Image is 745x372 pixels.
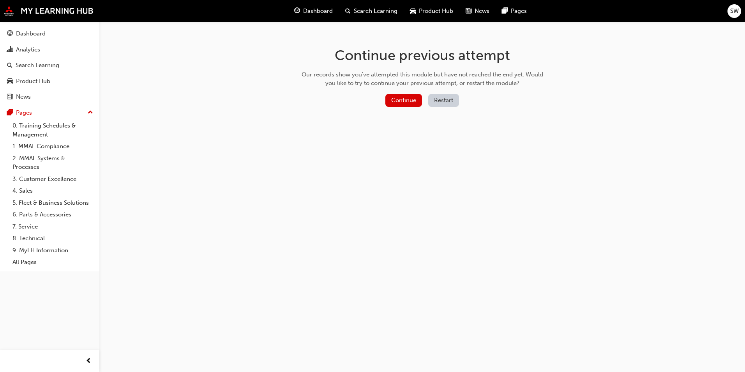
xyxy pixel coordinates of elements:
span: news-icon [466,6,471,16]
span: pages-icon [7,110,13,117]
span: Search Learning [354,7,397,16]
a: Search Learning [3,58,96,73]
div: News [16,92,31,101]
a: 8. Technical [9,232,96,244]
a: search-iconSearch Learning [339,3,404,19]
a: 1. MMAL Compliance [9,140,96,152]
div: Dashboard [16,29,46,38]
a: 9. MyLH Information [9,244,96,257]
a: pages-iconPages [496,3,533,19]
a: 7. Service [9,221,96,233]
div: Search Learning [16,61,59,70]
button: SW [727,4,741,18]
span: prev-icon [86,356,92,366]
div: Analytics [16,45,40,54]
div: Our records show you've attempted this module but have not reached the end yet. Would you like to... [299,70,546,88]
span: news-icon [7,94,13,101]
a: All Pages [9,256,96,268]
button: Pages [3,106,96,120]
span: Pages [511,7,527,16]
button: Continue [385,94,422,107]
span: guage-icon [7,30,13,37]
div: Pages [16,108,32,117]
a: 6. Parts & Accessories [9,209,96,221]
a: 0. Training Schedules & Management [9,120,96,140]
a: Dashboard [3,27,96,41]
span: car-icon [410,6,416,16]
span: SW [730,7,739,16]
span: search-icon [345,6,351,16]
a: news-iconNews [459,3,496,19]
button: DashboardAnalyticsSearch LearningProduct HubNews [3,25,96,106]
div: Product Hub [16,77,50,86]
span: car-icon [7,78,13,85]
a: Analytics [3,43,96,57]
a: guage-iconDashboard [288,3,339,19]
button: Restart [428,94,459,107]
a: News [3,90,96,104]
span: Product Hub [419,7,453,16]
span: up-icon [88,108,93,118]
a: car-iconProduct Hub [404,3,459,19]
span: chart-icon [7,46,13,53]
img: mmal [4,6,94,16]
a: 2. MMAL Systems & Processes [9,152,96,173]
a: 4. Sales [9,185,96,197]
h1: Continue previous attempt [299,47,546,64]
span: Dashboard [303,7,333,16]
span: guage-icon [294,6,300,16]
span: pages-icon [502,6,508,16]
a: 3. Customer Excellence [9,173,96,185]
span: News [475,7,489,16]
a: Product Hub [3,74,96,89]
a: 5. Fleet & Business Solutions [9,197,96,209]
span: search-icon [7,62,12,69]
